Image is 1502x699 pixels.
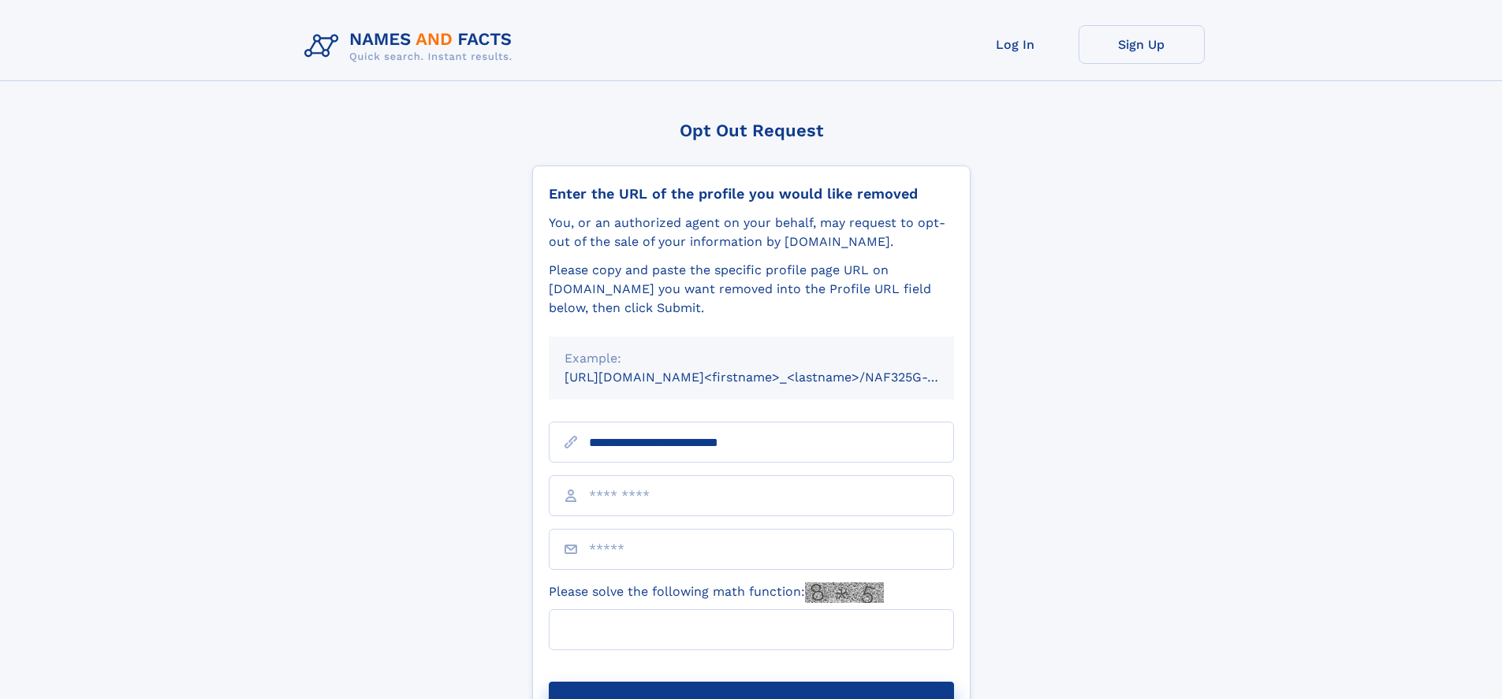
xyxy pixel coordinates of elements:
a: Log In [952,25,1079,64]
img: Logo Names and Facts [298,25,525,68]
div: Opt Out Request [532,121,971,140]
div: You, or an authorized agent on your behalf, may request to opt-out of the sale of your informatio... [549,214,954,251]
label: Please solve the following math function: [549,582,884,603]
a: Sign Up [1079,25,1205,64]
div: Enter the URL of the profile you would like removed [549,185,954,203]
small: [URL][DOMAIN_NAME]<firstname>_<lastname>/NAF325G-xxxxxxxx [565,370,984,385]
div: Example: [565,349,938,368]
div: Please copy and paste the specific profile page URL on [DOMAIN_NAME] you want removed into the Pr... [549,261,954,318]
